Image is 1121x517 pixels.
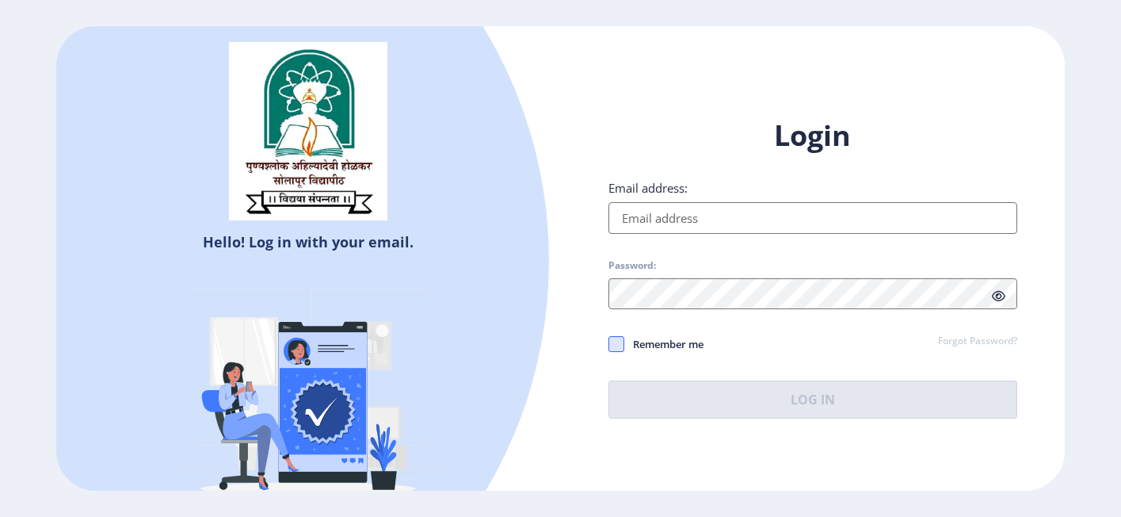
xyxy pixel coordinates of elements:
input: Email address [608,202,1018,234]
img: sulogo.png [229,42,387,221]
label: Password: [608,259,656,272]
a: Forgot Password? [938,335,1017,349]
h1: Login [608,117,1018,155]
button: Log In [608,381,1018,419]
label: Email address: [608,180,688,196]
span: Remember me [624,335,703,354]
